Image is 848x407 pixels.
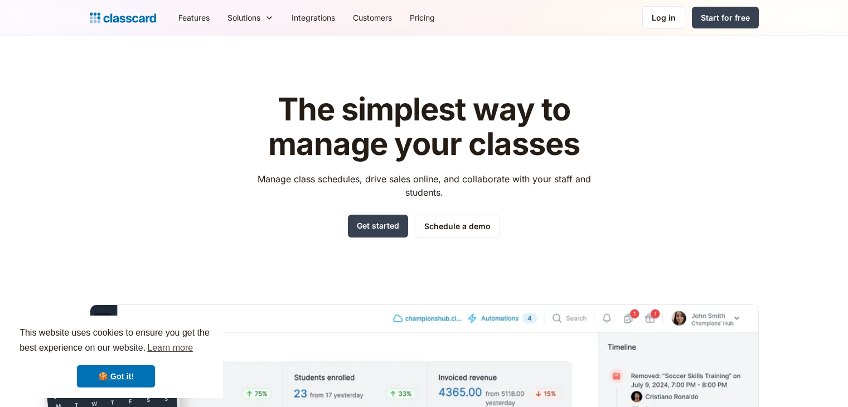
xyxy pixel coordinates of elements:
[401,5,444,30] a: Pricing
[219,5,283,30] div: Solutions
[90,10,156,26] a: home
[247,172,601,199] p: Manage class schedules, drive sales online, and collaborate with your staff and students.
[642,6,685,29] a: Log in
[247,93,601,161] h1: The simplest way to manage your classes
[227,12,260,23] div: Solutions
[283,5,344,30] a: Integrations
[344,5,401,30] a: Customers
[692,7,759,28] a: Start for free
[169,5,219,30] a: Features
[20,326,212,356] span: This website uses cookies to ensure you get the best experience on our website.
[652,12,676,23] div: Log in
[77,365,155,387] a: dismiss cookie message
[146,340,195,356] a: learn more about cookies
[9,316,223,398] div: cookieconsent
[701,12,750,23] div: Start for free
[415,215,500,238] a: Schedule a demo
[348,215,408,238] a: Get started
